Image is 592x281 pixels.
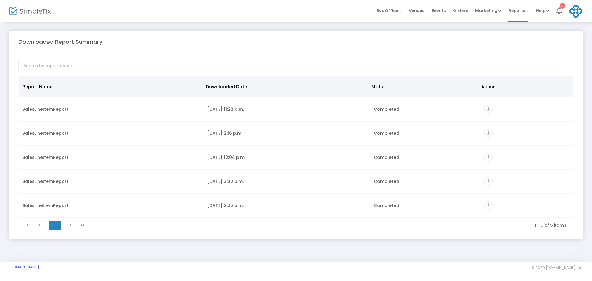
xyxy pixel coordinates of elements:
[484,177,493,186] i: vertical_align_bottom
[484,203,493,209] a: vertical_align_bottom
[93,222,566,228] kendo-pager-info: 1 - 5 of 5 items
[536,8,549,14] span: Help
[484,201,569,210] div: https://go.SimpleTix.com/6id6r
[409,3,424,19] span: Venues
[432,3,446,19] span: Events
[478,76,569,97] th: Action
[484,129,569,138] div: https://go.SimpleTix.com/yp6wm
[368,76,478,97] th: Status
[207,130,366,136] div: 2025-10-06 2:16 p.m.
[475,8,501,14] span: Marketing
[207,202,366,209] div: 2025-08-12 2:06 p.m.
[560,3,565,9] div: 2
[376,8,401,14] span: Box Office
[484,129,493,138] i: vertical_align_bottom
[18,38,102,46] m-panel-title: Downloaded Report Summary
[532,265,583,270] span: © 2025 [DOMAIN_NAME] Inc.
[484,201,493,210] i: vertical_align_bottom
[484,177,569,186] div: https://go.SimpleTix.com/dmile
[23,130,200,136] div: SalesLineItemReport
[484,105,569,114] div: https://go.SimpleTix.com/pc5i5
[508,8,528,14] span: Reports
[23,178,200,184] div: SalesLineItemReport
[484,105,493,114] i: vertical_align_bottom
[202,76,368,97] th: Downloaded Date
[9,265,39,270] a: [DOMAIN_NAME]
[374,202,477,209] div: Completed
[23,106,200,112] div: SalesLineItemReport
[23,202,200,209] div: SalesLineItemReport
[374,178,477,184] div: Completed
[484,131,493,137] a: vertical_align_bottom
[484,155,493,161] a: vertical_align_bottom
[23,154,200,160] div: SalesLineItemReport
[207,178,366,184] div: 2025-08-13 3:30 p.m.
[19,76,202,97] th: Report Name
[49,221,61,230] span: Page 1
[19,76,573,218] div: Data table
[453,3,468,19] span: Orders
[374,106,477,112] div: Completed
[374,130,477,136] div: Completed
[374,154,477,160] div: Completed
[18,60,573,72] input: Search by report name
[484,153,493,162] i: vertical_align_bottom
[484,153,569,162] div: https://go.SimpleTix.com/qriay
[207,106,366,112] div: 2025-10-15 11:22 a.m.
[207,154,366,160] div: 2025-08-15 12:04 p.m.
[484,179,493,185] a: vertical_align_bottom
[484,107,493,113] a: vertical_align_bottom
